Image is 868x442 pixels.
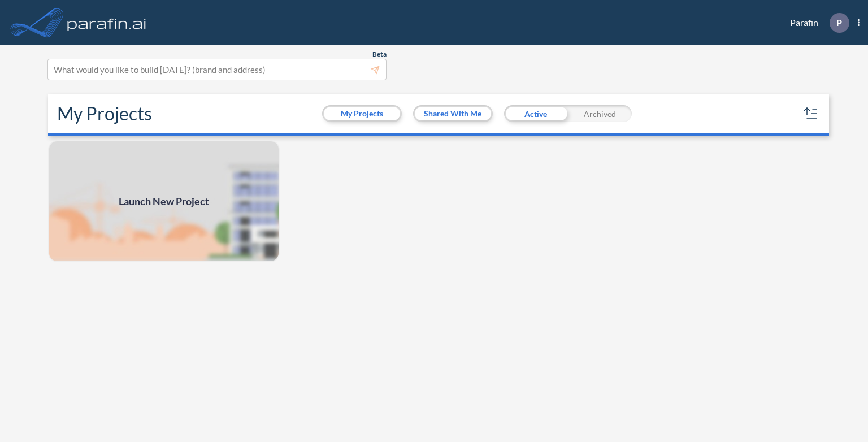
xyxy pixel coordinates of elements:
button: My Projects [324,107,400,120]
p: P [836,18,842,28]
span: Beta [372,50,387,59]
div: Active [504,105,568,122]
h2: My Projects [57,103,152,124]
a: Launch New Project [48,140,280,262]
img: logo [65,11,149,34]
div: Archived [568,105,632,122]
img: add [48,140,280,262]
div: Parafin [773,13,860,33]
button: sort [802,105,820,123]
span: Launch New Project [119,194,209,209]
button: Shared With Me [415,107,491,120]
